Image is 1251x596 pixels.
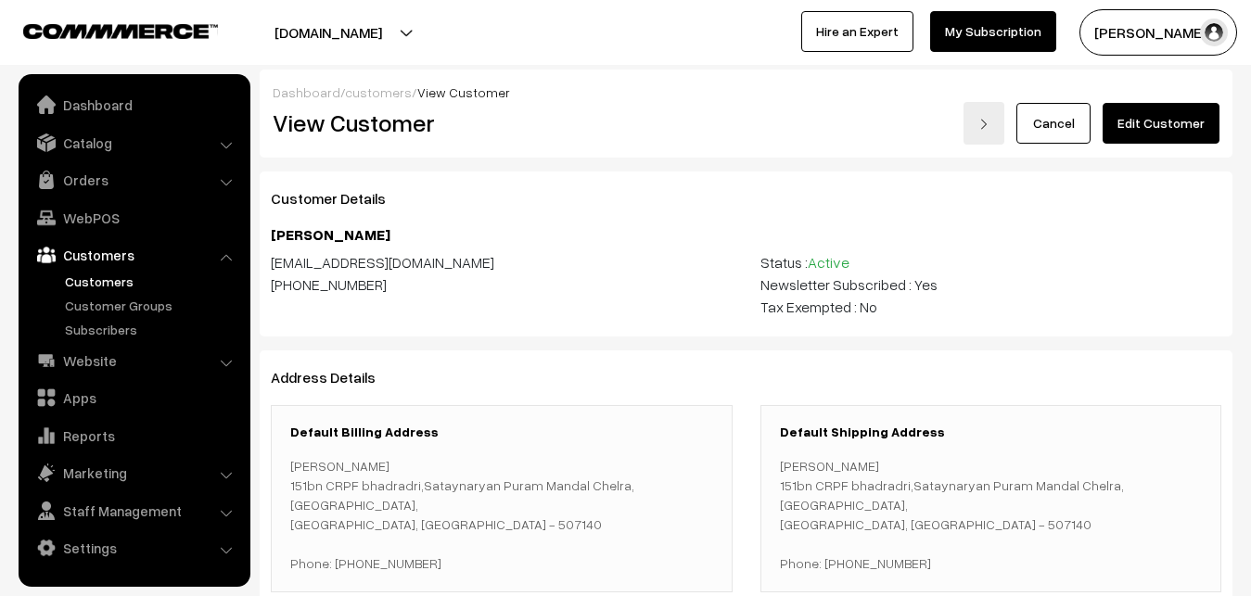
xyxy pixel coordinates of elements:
div: / / [273,82,1219,102]
h3: Default Billing Address [290,425,713,440]
a: Dashboard [273,84,340,100]
div: [PHONE_NUMBER] [271,273,733,296]
a: WebPOS [23,201,244,235]
a: Staff Management [23,494,244,527]
a: Subscribers [60,320,244,339]
button: [PERSON_NAME] [1079,9,1237,56]
img: right-arrow.png [978,119,989,130]
a: Apps [23,381,244,414]
div: Status : Newsletter Subscribed : Yes Tax Exempted : No [747,251,1236,318]
span: View Customer [417,84,510,100]
a: Hire an Expert [801,11,913,52]
p: [PERSON_NAME] 151bn CRPF bhadradri,Sataynaryan Puram Mandal Chelra, [GEOGRAPHIC_DATA], [GEOGRAPHI... [780,456,1203,573]
a: Edit Customer [1103,103,1219,144]
img: COMMMERCE [23,24,218,38]
a: Orders [23,163,244,197]
h4: [PERSON_NAME] [271,226,1221,244]
a: COMMMERCE [23,19,185,41]
a: Customers [23,238,244,272]
button: [DOMAIN_NAME] [210,9,447,56]
a: Cancel [1016,103,1091,144]
span: Customer Details [271,189,408,208]
a: Customers [60,272,244,291]
a: Dashboard [23,88,244,121]
h3: Default Shipping Address [780,425,1203,440]
a: Settings [23,531,244,564]
span: Active [808,253,849,272]
span: Address Details [271,368,398,387]
a: Customer Groups [60,296,244,315]
a: Website [23,344,244,377]
a: customers [345,84,412,100]
a: Marketing [23,456,244,489]
p: [PERSON_NAME] 151bn CRPF bhadradri,Sataynaryan Puram Mandal Chelra, [GEOGRAPHIC_DATA], [GEOGRAPHI... [290,456,713,573]
a: Catalog [23,126,244,159]
div: [EMAIL_ADDRESS][DOMAIN_NAME] [271,251,733,273]
a: My Subscription [930,11,1056,52]
img: user [1200,19,1228,46]
a: Reports [23,419,244,452]
h2: View Customer [273,108,733,137]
